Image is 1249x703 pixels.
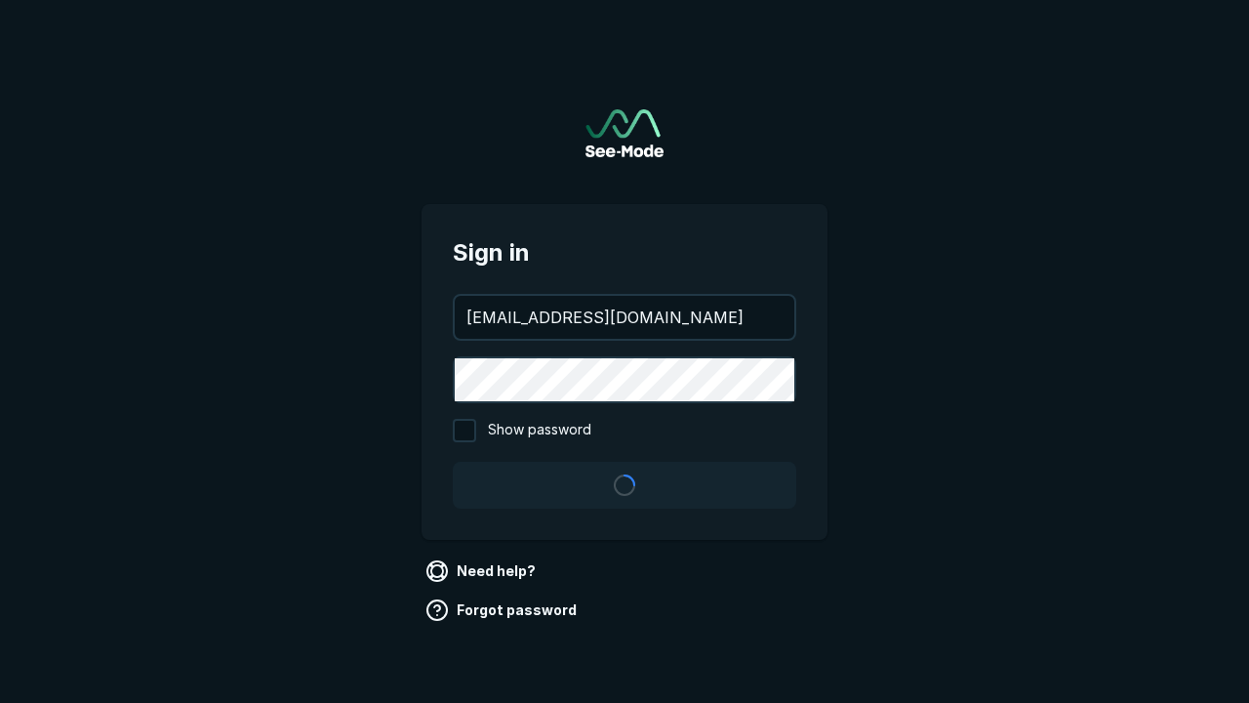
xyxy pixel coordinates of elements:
img: See-Mode Logo [585,109,664,157]
a: Need help? [422,556,544,587]
span: Sign in [453,235,796,270]
span: Show password [488,419,591,442]
a: Go to sign in [585,109,664,157]
a: Forgot password [422,595,584,626]
input: your@email.com [455,296,794,339]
